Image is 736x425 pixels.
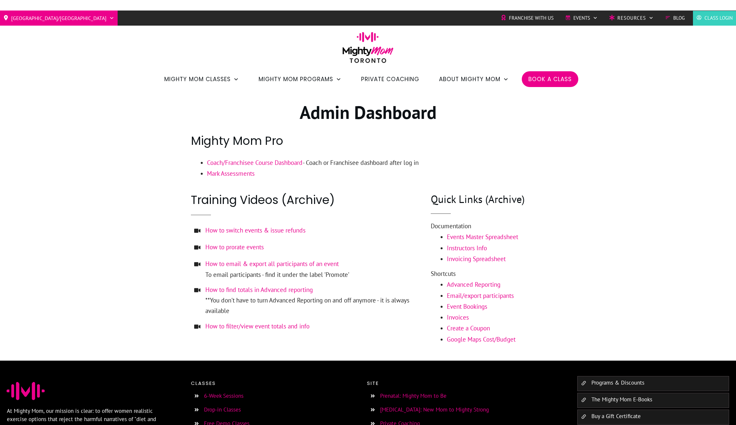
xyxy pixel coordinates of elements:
p: Documentation [431,221,545,232]
a: Franchise with Us [501,13,554,23]
a: How to switch events & issue refunds [205,226,306,234]
a: Create a Coupon [447,324,490,332]
p: Shortcuts [431,268,545,279]
h1: Admin Dashboard [191,101,545,132]
a: How to filter/view event totals and info [205,322,310,330]
span: Class Login [704,13,733,23]
a: [GEOGRAPHIC_DATA]/[GEOGRAPHIC_DATA] [3,13,114,23]
h3: Quick Links (Archive) [431,192,545,207]
a: Buy a Gift Certificate [591,413,641,420]
a: Invoicing Spreadsheet [447,255,506,263]
p: Classes [191,379,361,388]
a: Programs & Discounts [591,379,644,386]
li: - Coach or Franchisee dashboard after log in [207,157,545,168]
a: Class Login [696,13,733,23]
span: Blog [673,13,685,23]
span: About Mighty Mom [439,74,500,85]
span: **You don't have to turn Advanced Reporting on and off anymore - it is always available [205,284,425,316]
a: Events Master Spreadsheet [447,233,518,241]
a: How to find totals in Advanced reporting [205,286,313,294]
a: Private Coaching [361,74,419,85]
h2: Mighty Mom Pro [191,133,545,157]
span: To email participants - find it under the label 'Promote' [205,258,349,280]
span: Events [573,13,590,23]
a: Coach/Franchisee Course Dashboard [207,159,303,167]
a: 6-Week Sessions [204,392,243,399]
a: Mighty Mom Classes [164,74,239,85]
a: Email/export participants [447,292,514,300]
a: Prenatal: Mighty Mom to Be [380,392,447,399]
span: Mighty Mom Classes [164,74,231,85]
p: Site [367,379,563,388]
a: Mighty Mom Programs [259,74,341,85]
a: The Mighty Mom E-Books [591,396,652,403]
a: Events [565,13,598,23]
a: Instructors Info [447,244,487,252]
span: Resources [617,13,646,23]
a: How to prorate events [205,243,264,251]
a: Blog [665,13,685,23]
span: [GEOGRAPHIC_DATA]/[GEOGRAPHIC_DATA] [11,13,106,23]
a: Invoices [447,313,469,321]
a: Event Bookings [447,302,487,310]
a: Resources [609,13,654,23]
a: [MEDICAL_DATA]: New Mom to Mighty Strong [380,406,489,413]
a: Book a Class [528,74,572,85]
a: About Mighty Mom [439,74,509,85]
img: mightymom-logo-toronto [339,32,397,68]
span: Mighty Mom Programs [259,74,333,85]
a: Advanced Reporting [447,280,500,288]
a: Drop-in Classes [204,406,241,413]
h2: Training Videos (Archive) [191,192,425,208]
a: Mark Assessments [207,169,255,177]
a: Google Maps Cost/Budget [447,335,516,343]
span: Franchise with Us [509,13,554,23]
img: Favicon Jessica Sennet Mighty Mom Prenatal Postpartum Mom & Baby Fitness Programs Toronto Ontario... [7,382,45,400]
a: How to email & export all participants of an event [205,260,339,268]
